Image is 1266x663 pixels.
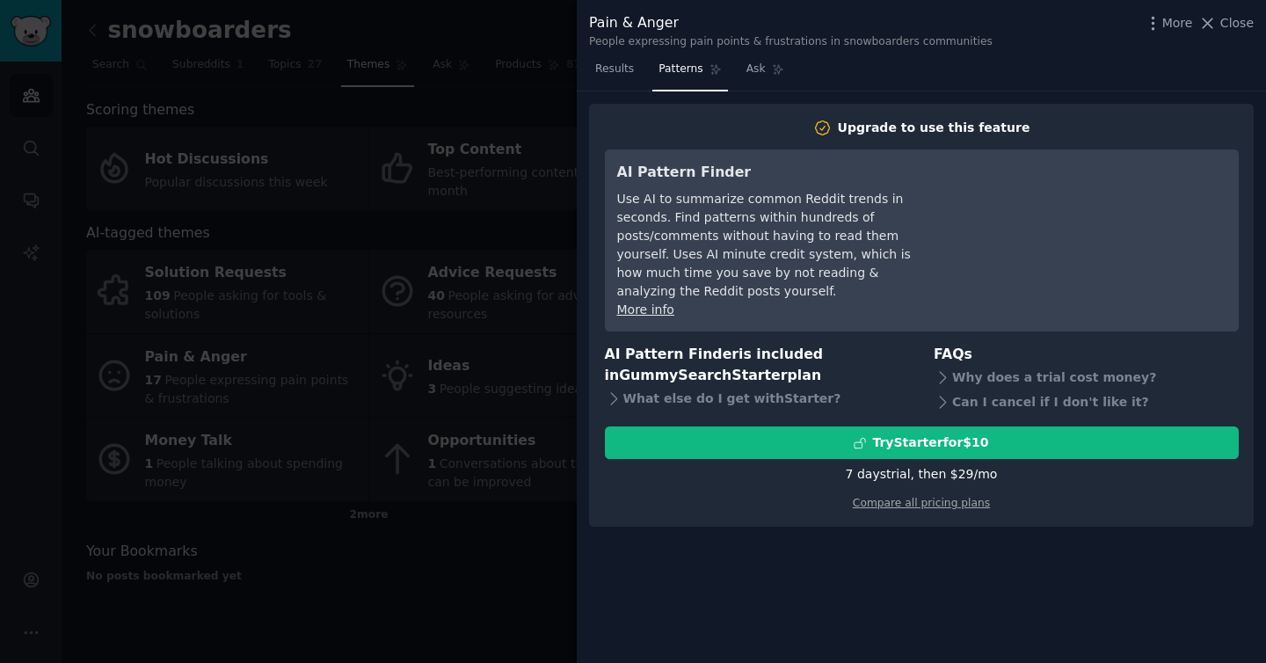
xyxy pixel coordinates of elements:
a: More info [617,302,674,317]
div: What else do I get with Starter ? [605,387,910,412]
a: Ask [740,55,790,91]
span: Patterns [658,62,702,77]
h3: FAQs [934,344,1239,366]
div: Try Starter for $10 [872,433,988,452]
div: People expressing pain points & frustrations in snowboarders communities [589,34,993,50]
iframe: YouTube video player [963,162,1226,294]
button: Close [1198,14,1254,33]
button: TryStarterfor$10 [605,426,1239,459]
a: Patterns [652,55,727,91]
div: 7 days trial, then $ 29 /mo [846,465,998,484]
h3: AI Pattern Finder is included in plan [605,344,910,387]
h3: AI Pattern Finder [617,162,938,184]
span: GummySearch Starter [619,367,787,383]
span: Ask [746,62,766,77]
div: Use AI to summarize common Reddit trends in seconds. Find patterns within hundreds of posts/comme... [617,190,938,301]
div: Why does a trial cost money? [934,365,1239,390]
button: More [1144,14,1193,33]
span: Close [1220,14,1254,33]
a: Compare all pricing plans [853,497,990,509]
div: Upgrade to use this feature [838,119,1030,137]
span: Results [595,62,634,77]
div: Pain & Anger [589,12,993,34]
a: Results [589,55,640,91]
div: Can I cancel if I don't like it? [934,390,1239,414]
span: More [1162,14,1193,33]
